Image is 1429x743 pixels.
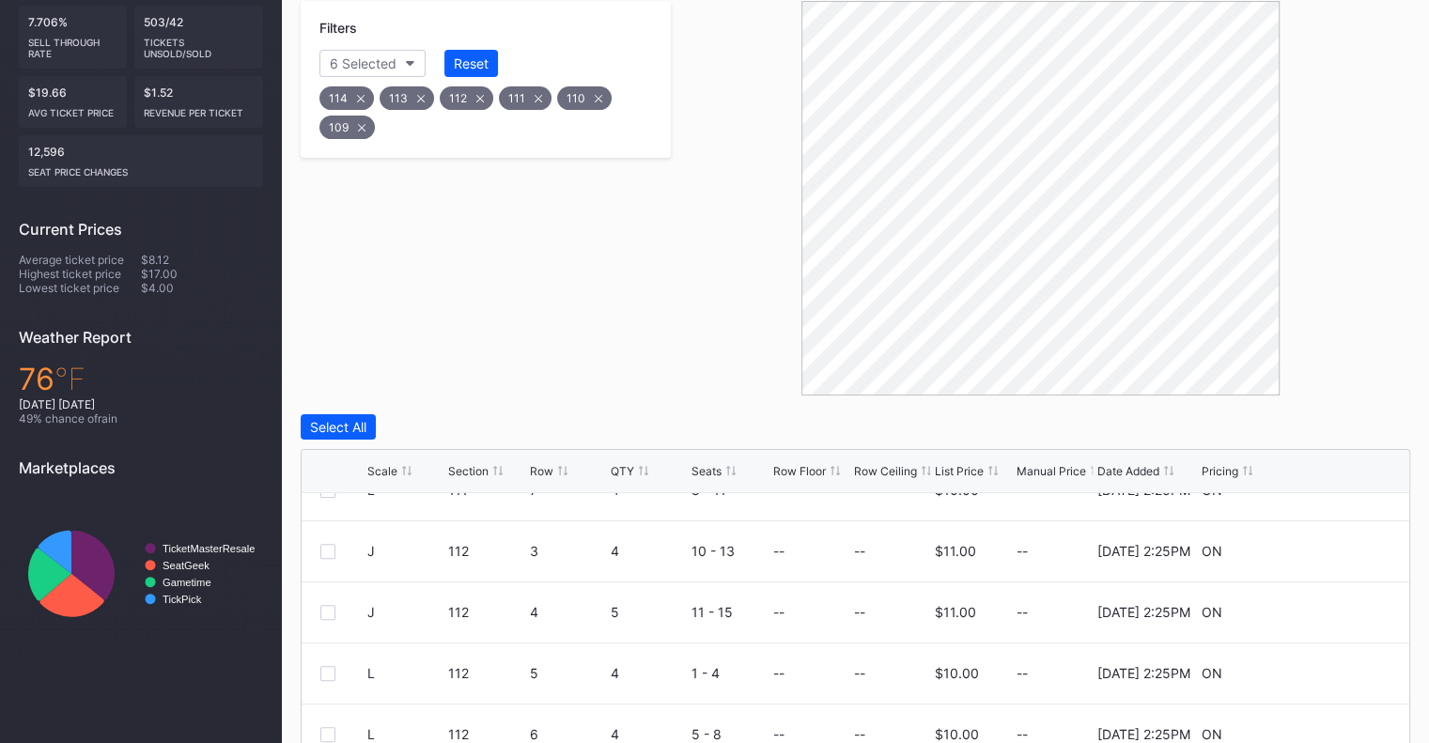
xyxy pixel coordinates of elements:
div: 112 [440,86,493,110]
div: ON [1202,604,1222,620]
div: ON [1202,665,1222,681]
div: ON [1202,543,1222,559]
div: [DATE] 2:25PM [1097,726,1190,742]
div: -- [1017,543,1093,559]
div: -- [773,604,784,620]
div: 112 [448,665,524,681]
div: 6 [530,726,606,742]
div: Current Prices [19,220,263,239]
div: -- [854,543,865,559]
div: $8.12 [141,253,263,267]
div: $11.00 [935,604,976,620]
div: 49 % chance of rain [19,411,263,426]
div: 112 [448,543,524,559]
div: $11.00 [935,543,976,559]
div: $19.66 [19,76,127,128]
div: Row Floor [773,464,826,478]
div: $10.00 [935,726,979,742]
div: ON [1202,726,1222,742]
div: Seats [691,464,722,478]
div: Date Added [1097,464,1159,478]
div: [DATE] 2:25PM [1097,604,1190,620]
div: 7.706% [19,6,127,69]
div: Sell Through Rate [28,29,117,59]
div: Select All [310,419,366,435]
button: Reset [444,50,498,77]
div: J [367,604,375,620]
div: [DATE] 2:25PM [1097,543,1190,559]
div: L [367,726,375,742]
div: Marketplaces [19,458,263,477]
div: 109 [319,116,375,139]
div: -- [773,665,784,681]
span: ℉ [54,361,85,397]
div: 4 [530,604,606,620]
div: QTY [611,464,634,478]
div: [DATE] [DATE] [19,397,263,411]
div: List Price [935,464,984,478]
div: 11 - 15 [691,604,768,620]
div: Average ticket price [19,253,141,267]
div: Section [448,464,489,478]
div: -- [854,726,865,742]
div: 5 - 8 [691,726,768,742]
div: 12,596 [19,135,263,187]
div: Filters [319,20,652,36]
div: seat price changes [28,159,254,178]
div: J [367,543,375,559]
div: 5 [530,665,606,681]
div: 110 [557,86,612,110]
div: Row [530,464,553,478]
div: -- [854,604,865,620]
div: Highest ticket price [19,267,141,281]
div: -- [773,726,784,742]
div: $4.00 [141,281,263,295]
div: -- [854,665,865,681]
div: 4 [611,665,687,681]
div: 6 Selected [330,55,396,71]
div: 111 [499,86,551,110]
div: Avg ticket price [28,100,117,118]
div: 114 [319,86,374,110]
div: 5 [611,604,687,620]
text: TickPick [163,594,202,605]
svg: Chart title [19,491,263,656]
div: Reset [454,55,489,71]
div: Weather Report [19,328,263,347]
div: -- [1017,604,1093,620]
button: 6 Selected [319,50,426,77]
div: 4 [611,726,687,742]
div: 3 [530,543,606,559]
div: Row Ceiling [854,464,917,478]
div: Revenue per ticket [144,100,255,118]
div: -- [773,543,784,559]
div: Pricing [1202,464,1238,478]
text: Gametime [163,577,211,588]
div: 113 [380,86,434,110]
div: Lowest ticket price [19,281,141,295]
text: TicketMasterResale [163,543,255,554]
div: 112 [448,726,524,742]
div: $17.00 [141,267,263,281]
div: 4 [611,543,687,559]
div: 10 - 13 [691,543,768,559]
div: 76 [19,361,263,397]
div: 112 [448,604,524,620]
div: L [367,665,375,681]
div: $1.52 [134,76,264,128]
button: Select All [301,414,376,440]
div: Manual Price [1017,464,1086,478]
div: [DATE] 2:25PM [1097,665,1190,681]
div: 1 - 4 [691,665,768,681]
div: Scale [367,464,397,478]
div: -- [1017,665,1093,681]
div: Tickets Unsold/Sold [144,29,255,59]
text: SeatGeek [163,560,210,571]
div: 503/42 [134,6,264,69]
div: -- [1017,726,1093,742]
div: $10.00 [935,665,979,681]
